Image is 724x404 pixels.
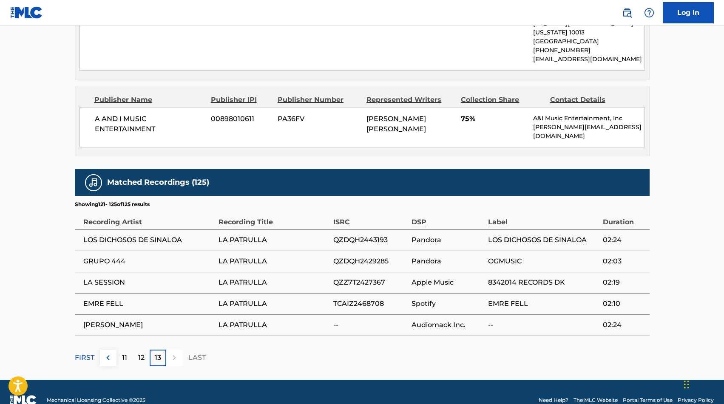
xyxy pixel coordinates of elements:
div: DSP [412,208,484,227]
span: GRUPO 444 [83,256,214,266]
div: Help [641,4,658,21]
span: Pandora [412,256,484,266]
span: LA PATRULLA [219,235,329,245]
a: The MLC Website [574,396,618,404]
iframe: Chat Widget [681,363,724,404]
p: A&I Music Entertainment, Inc [533,114,644,123]
div: Represented Writers [366,95,454,105]
div: Collection Share [461,95,543,105]
div: Label [488,208,599,227]
span: 02:24 [603,235,645,245]
a: Log In [663,2,714,23]
p: 13 [155,353,161,363]
p: [GEOGRAPHIC_DATA] [533,37,644,46]
div: Publisher IPI [211,95,271,105]
div: Contact Details [550,95,633,105]
span: LA PATRULLA [219,299,329,309]
img: left [103,353,113,363]
span: LA SESSION [83,277,214,288]
span: EMRE FELL [83,299,214,309]
a: Need Help? [539,396,568,404]
span: QZDQH2429285 [333,256,407,266]
span: LA PATRULLA [219,277,329,288]
span: LOS DICHOSOS DE SINALOA [83,235,214,245]
span: QZZ7T2427367 [333,277,407,288]
span: 02:24 [603,320,645,330]
span: PA36FV [278,114,360,124]
img: MLC Logo [10,6,43,19]
span: A AND I MUSIC ENTERTAINMENT [95,114,205,134]
p: 12 [138,353,145,363]
span: -- [333,320,407,330]
div: Arrastrar [684,372,689,397]
span: EMRE FELL [488,299,599,309]
div: Publisher Name [94,95,204,105]
span: Apple Music [412,277,484,288]
div: ISRC [333,208,407,227]
span: 02:19 [603,277,645,288]
span: 8342014 RECORDS DK [488,277,599,288]
span: LOS DICHOSOS DE SINALOA [488,235,599,245]
h5: Matched Recordings (125) [107,178,209,187]
span: [PERSON_NAME] [83,320,214,330]
img: search [622,8,632,18]
div: Recording Artist [83,208,214,227]
a: Portal Terms of Use [623,396,673,404]
p: Showing 121 - 125 of 125 results [75,201,150,208]
div: Publisher Number [278,95,360,105]
p: [PERSON_NAME][EMAIL_ADDRESS][DOMAIN_NAME] [533,123,644,141]
div: Recording Title [219,208,329,227]
div: Duration [603,208,645,227]
span: 02:10 [603,299,645,309]
span: Mechanical Licensing Collective © 2025 [47,396,145,404]
span: 00898010611 [211,114,271,124]
p: [US_STATE][GEOGRAPHIC_DATA][US_STATE] 10013 [533,19,644,37]
span: 02:03 [603,256,645,266]
p: LAST [188,353,206,363]
div: Widget de chat [681,363,724,404]
span: OGMUSIC [488,256,599,266]
span: LA PATRULLA [219,256,329,266]
span: Spotify [412,299,484,309]
p: 11 [122,353,127,363]
span: LA PATRULLA [219,320,329,330]
span: Audiomack Inc. [412,320,484,330]
span: TCAIZ2468708 [333,299,407,309]
img: help [644,8,654,18]
span: 75% [461,114,527,124]
span: Pandora [412,235,484,245]
a: Privacy Policy [678,396,714,404]
span: [PERSON_NAME] [PERSON_NAME] [366,115,426,133]
img: Matched Recordings [88,178,99,188]
span: QZDQH2443193 [333,235,407,245]
a: Public Search [619,4,636,21]
span: -- [488,320,599,330]
p: [PHONE_NUMBER] [533,46,644,55]
p: [EMAIL_ADDRESS][DOMAIN_NAME] [533,55,644,64]
p: FIRST [75,353,94,363]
